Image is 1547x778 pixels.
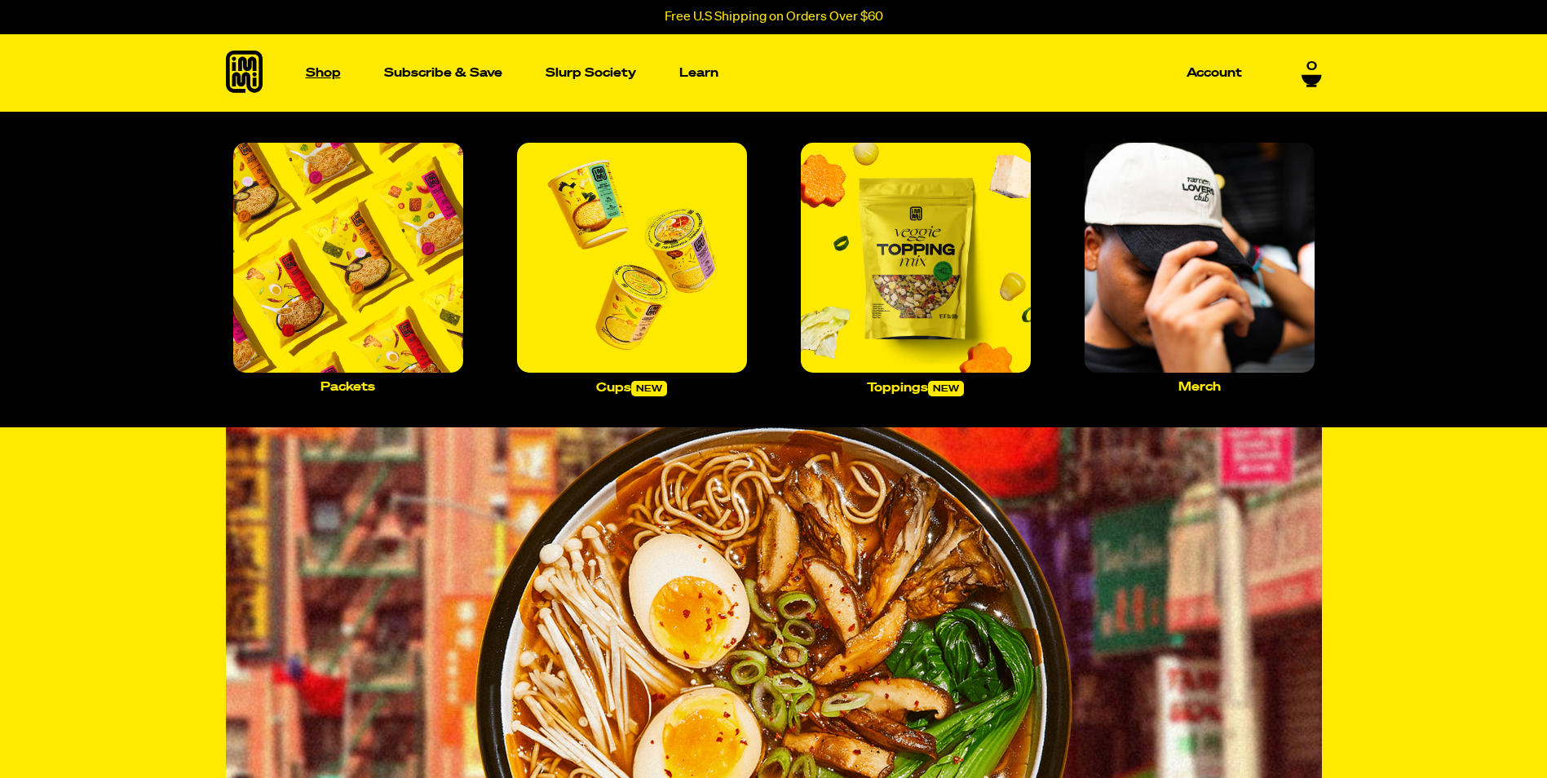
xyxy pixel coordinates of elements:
p: Slurp Society [546,67,636,79]
span: 0 [1306,60,1317,74]
p: Subscribe & Save [384,67,502,79]
a: Learn [673,34,725,112]
p: Learn [679,67,718,79]
img: Packets_large.jpg [233,143,463,373]
p: Packets [320,381,375,393]
span: new [631,381,667,396]
p: Cups [596,381,667,396]
nav: Main navigation [299,34,1249,112]
a: Packets [227,136,470,400]
span: new [928,381,964,396]
a: 0 [1302,60,1322,87]
p: Free U.S Shipping on Orders Over $60 [665,10,883,24]
a: Toppingsnew [794,136,1037,403]
img: Cups_large.jpg [517,143,747,373]
p: Merch [1178,381,1221,393]
a: Subscribe & Save [378,60,509,86]
p: Account [1187,67,1242,79]
p: Toppings [867,381,964,396]
a: Account [1180,60,1249,86]
a: Shop [299,34,347,112]
a: Merch [1078,136,1321,400]
a: Slurp Society [539,60,643,86]
img: Merch_large.jpg [1085,143,1315,373]
p: Shop [306,67,341,79]
img: toppings.png [801,143,1031,373]
a: Cupsnew [511,136,754,403]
